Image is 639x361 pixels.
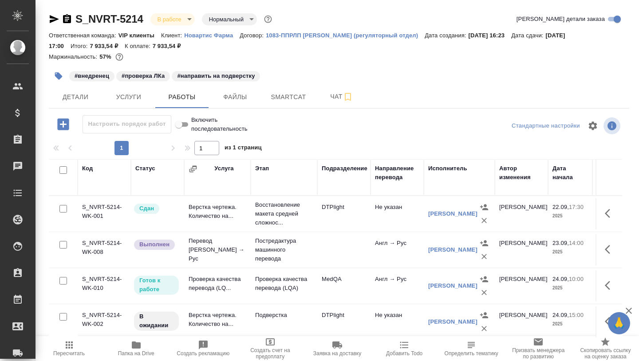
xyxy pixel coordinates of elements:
div: Исполнитель назначен, приступать к работе пока рано [133,311,180,332]
p: [DATE] 16:23 [469,32,512,39]
div: Дата начала [552,164,588,182]
p: Постредактура машинного перевода [255,237,313,263]
a: S_NVRT-5214 [75,13,143,25]
p: Ответственная команда: [49,32,118,39]
button: Добавить работу [51,115,75,133]
button: Скопировать ссылку для ЯМессенджера [49,14,59,24]
span: Работы [161,92,203,103]
p: Новартис Фарма [184,32,240,39]
p: 2025 [552,248,588,257]
span: Призвать менеджера по развитию [510,347,567,360]
a: [PERSON_NAME] [428,210,477,217]
div: Код [82,164,93,173]
svg: Подписаться [343,92,353,102]
span: Пересчитать [53,350,85,357]
span: Определить тематику [445,350,498,357]
p: 2025 [552,212,588,221]
button: Удалить [477,322,491,335]
td: Не указан [371,306,424,337]
button: Создать счет на предоплату [237,336,304,361]
td: Англ → Рус [371,234,424,265]
span: 🙏 [611,314,627,333]
div: В работе [202,13,257,25]
button: Добавить Todo [371,336,438,361]
td: [PERSON_NAME] [495,198,548,229]
td: DTPlight [317,306,371,337]
td: MedQA [317,270,371,301]
p: 23.09, [552,240,569,246]
div: Этап [255,164,269,173]
button: Нормальный [206,16,246,23]
p: Сдан [139,204,154,213]
span: Заявка на доставку [313,350,361,357]
span: внедренец [68,72,115,79]
button: Удалить [477,214,491,227]
p: 2025 [552,284,588,293]
td: [PERSON_NAME] [495,234,548,265]
button: Здесь прячутся важные кнопки [600,203,621,224]
p: 14:00 [569,240,584,246]
p: Клиент: [161,32,184,39]
p: 17:30 [569,204,584,210]
div: Исполнитель может приступить к работе [133,275,180,296]
div: Исполнитель завершил работу [133,239,180,251]
button: Создать рекламацию [170,336,237,361]
div: split button [509,119,582,133]
p: Дата сдачи: [511,32,545,39]
button: Добавить тэг [49,66,68,86]
td: Верстка чертежа. Количество на... [184,306,251,337]
p: Подверстка [255,311,313,320]
span: из 1 страниц [225,142,262,155]
td: DTPlight [317,198,371,229]
button: Здесь прячутся важные кнопки [600,275,621,296]
p: #внедренец [75,72,109,80]
p: VIP клиенты [118,32,161,39]
td: S_NVRT-5214-WK-001 [78,198,131,229]
a: Новартис Фарма [184,31,240,39]
td: S_NVRT-5214-WK-008 [78,234,131,265]
td: [PERSON_NAME] [495,270,548,301]
p: 24.09, [552,312,569,318]
p: #направить на подверстку [177,72,255,80]
td: Не указан [371,198,424,229]
p: 22.09, [552,204,569,210]
span: Настроить таблицу [582,115,603,136]
td: Проверка качества перевода (LQ... [184,270,251,301]
span: [PERSON_NAME] детали заказа [517,15,605,24]
button: 🙏 [608,312,630,334]
p: 10:00 [569,276,584,282]
p: Выполнен [139,240,170,249]
p: Маржинальность: [49,53,99,60]
button: Сгруппировать [189,164,197,173]
button: Назначить [477,237,491,250]
button: Назначить [477,309,491,322]
a: [PERSON_NAME] [428,282,477,289]
td: Перевод [PERSON_NAME] → Рус [184,232,251,268]
p: Дата создания: [425,32,468,39]
button: Скопировать ссылку на оценку заказа [572,336,639,361]
button: Скопировать ссылку [62,14,72,24]
p: 1083-ППРЛП [PERSON_NAME] (регуляторный отдел) [266,32,425,39]
button: Назначить [477,273,491,286]
button: Папка на Drive [103,336,170,361]
button: Назначить [477,201,491,214]
a: 1083-ППРЛП [PERSON_NAME] (регуляторный отдел) [266,31,425,39]
button: Призвать менеджера по развитию [505,336,572,361]
span: Папка на Drive [118,350,154,357]
p: Договор: [240,32,266,39]
button: Заявка на доставку [304,336,371,361]
td: Верстка чертежа. Количество на... [184,198,251,229]
span: проверка ЛКа [115,72,171,79]
div: Исполнитель [428,164,467,173]
span: Услуги [107,92,150,103]
td: S_NVRT-5214-WK-010 [78,270,131,301]
p: В ожидании [139,312,174,330]
div: Направление перевода [375,164,419,182]
span: Посмотреть информацию [603,117,622,134]
p: Итого: [71,43,90,49]
td: S_NVRT-5214-WK-002 [78,306,131,337]
span: Smartcat [267,92,310,103]
div: В работе [150,13,195,25]
p: 57% [99,53,113,60]
button: Удалить [477,286,491,299]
